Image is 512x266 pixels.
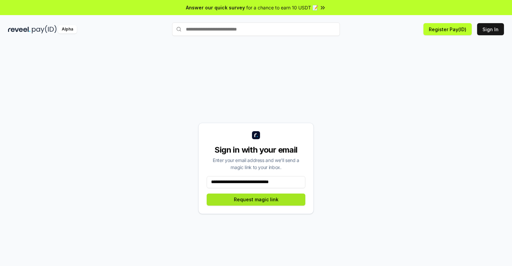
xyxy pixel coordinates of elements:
img: reveel_dark [8,25,31,34]
span: for a chance to earn 10 USDT 📝 [246,4,318,11]
div: Enter your email address and we’ll send a magic link to your inbox. [207,157,305,171]
div: Sign in with your email [207,145,305,155]
img: pay_id [32,25,57,34]
button: Register Pay(ID) [423,23,472,35]
span: Answer our quick survey [186,4,245,11]
div: Alpha [58,25,77,34]
button: Sign In [477,23,504,35]
img: logo_small [252,131,260,139]
button: Request magic link [207,194,305,206]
